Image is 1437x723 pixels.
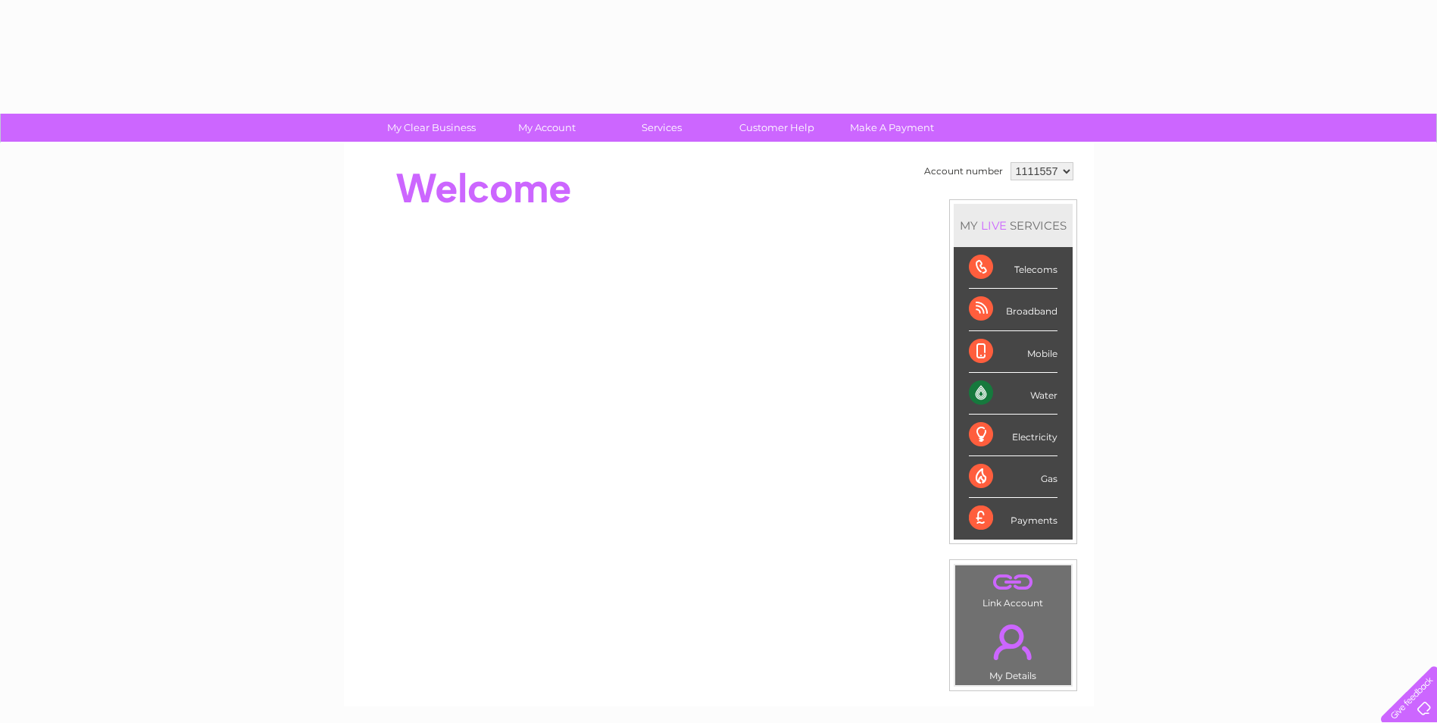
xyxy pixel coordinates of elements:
div: Payments [969,498,1057,539]
div: Telecoms [969,247,1057,289]
div: MY SERVICES [954,204,1073,247]
a: Make A Payment [829,114,954,142]
td: Account number [920,158,1007,184]
a: Customer Help [714,114,839,142]
div: Water [969,373,1057,415]
a: My Account [484,114,609,142]
td: Link Account [954,565,1072,612]
div: LIVE [978,218,1010,233]
div: Electricity [969,415,1057,456]
div: Gas [969,456,1057,498]
a: My Clear Business [369,114,494,142]
a: Services [599,114,724,142]
a: . [959,615,1067,668]
div: Mobile [969,331,1057,373]
td: My Details [954,612,1072,686]
div: Broadband [969,289,1057,330]
a: . [959,569,1067,596]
